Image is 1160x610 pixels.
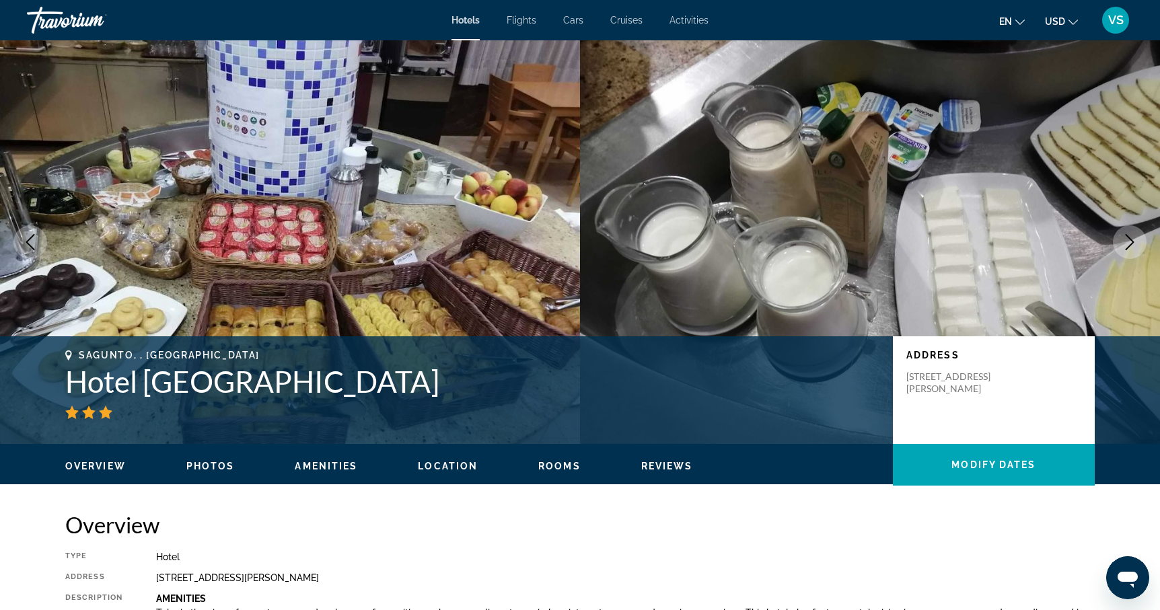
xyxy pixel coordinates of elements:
[65,461,126,471] span: Overview
[451,15,480,26] a: Hotels
[65,572,122,583] div: Address
[295,461,357,471] span: Amenities
[951,459,1036,470] span: Modify Dates
[156,551,1095,562] div: Hotel
[65,460,126,472] button: Overview
[13,225,47,259] button: Previous image
[1045,16,1065,27] span: USD
[610,15,643,26] a: Cruises
[893,444,1095,486] button: Modify Dates
[79,350,260,360] span: Sagunto, , [GEOGRAPHIC_DATA]
[1106,556,1149,599] iframe: Кнопка запуска окна обмена сообщениями
[65,511,1095,538] h2: Overview
[563,15,583,26] a: Cars
[65,364,879,399] h1: Hotel [GEOGRAPHIC_DATA]
[999,11,1025,31] button: Change language
[1113,225,1147,259] button: Next image
[27,3,161,38] a: Travorium
[65,551,122,562] div: Type
[906,371,1014,395] p: [STREET_ADDRESS][PERSON_NAME]
[1045,11,1078,31] button: Change currency
[186,461,235,471] span: Photos
[906,350,1081,360] p: Address
[156,593,206,604] b: Amenities
[295,460,357,472] button: Amenities
[538,460,581,472] button: Rooms
[418,460,478,472] button: Location
[999,16,1012,27] span: en
[641,461,693,471] span: Reviews
[1098,6,1133,34] button: User Menu
[669,15,709,26] a: Activities
[156,572,1095,583] div: [STREET_ADDRESS][PERSON_NAME]
[507,15,536,26] a: Flights
[538,461,581,471] span: Rooms
[1108,13,1124,27] span: VS
[641,460,693,472] button: Reviews
[418,461,478,471] span: Location
[186,460,235,472] button: Photos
